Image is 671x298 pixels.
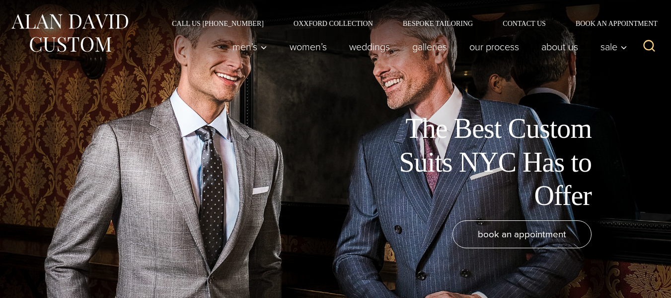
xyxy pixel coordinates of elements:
[388,20,488,27] a: Bespoke Tailoring
[279,20,388,27] a: Oxxford Collection
[530,37,590,57] a: About Us
[222,37,633,57] nav: Primary Navigation
[600,42,627,52] span: Sale
[637,35,661,59] button: View Search Form
[401,37,458,57] a: Galleries
[561,20,661,27] a: Book an Appointment
[232,42,267,52] span: Men’s
[368,112,592,212] h1: The Best Custom Suits NYC Has to Offer
[157,20,279,27] a: Call Us [PHONE_NUMBER]
[338,37,401,57] a: weddings
[452,220,592,248] a: book an appointment
[488,20,561,27] a: Contact Us
[279,37,338,57] a: Women’s
[458,37,530,57] a: Our Process
[478,227,566,241] span: book an appointment
[157,20,661,27] nav: Secondary Navigation
[10,11,129,55] img: Alan David Custom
